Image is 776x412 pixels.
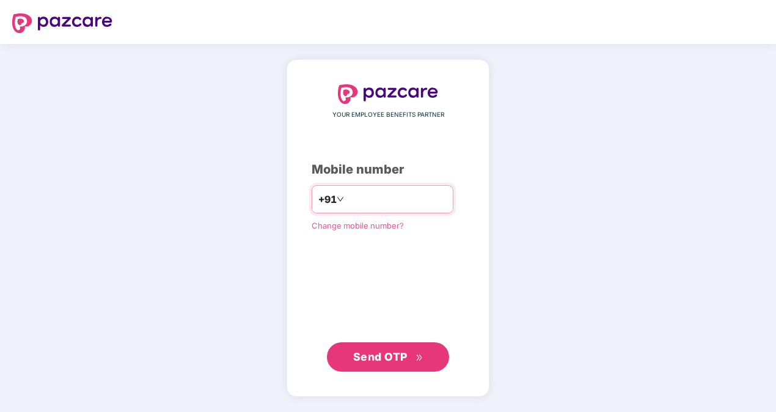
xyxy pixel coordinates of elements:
span: Send OTP [353,350,408,363]
span: +91 [318,192,337,207]
button: Send OTPdouble-right [327,342,449,372]
img: logo [338,84,438,104]
img: logo [12,13,112,33]
a: Change mobile number? [312,221,404,230]
span: double-right [415,354,423,362]
div: Mobile number [312,160,464,179]
span: YOUR EMPLOYEE BENEFITS PARTNER [332,110,444,120]
span: down [337,196,344,203]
